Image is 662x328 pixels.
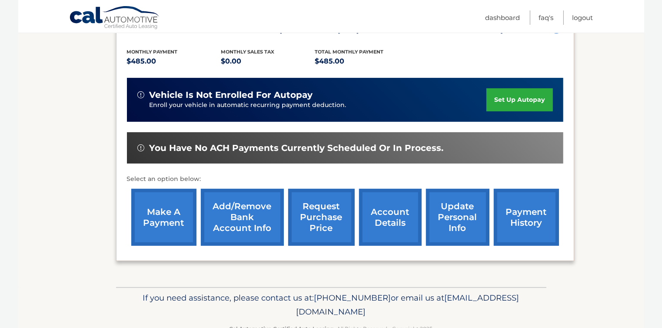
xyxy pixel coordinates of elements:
a: Logout [572,10,593,25]
a: request purchase price [288,189,355,246]
span: [PHONE_NUMBER] [314,293,391,303]
p: $485.00 [315,55,409,67]
span: Monthly Payment [127,49,178,55]
a: FAQ's [539,10,554,25]
p: $0.00 [221,55,315,67]
span: Monthly sales Tax [221,49,274,55]
a: make a payment [131,189,196,246]
a: account details [359,189,422,246]
p: Enroll your vehicle in automatic recurring payment deduction. [150,100,487,110]
a: Dashboard [486,10,520,25]
img: alert-white.svg [137,144,144,151]
p: Select an option below: [127,174,563,184]
a: set up autopay [486,88,552,111]
span: You have no ACH payments currently scheduled or in process. [150,143,444,154]
a: Cal Automotive [69,6,160,31]
p: $485.00 [127,55,221,67]
span: [EMAIL_ADDRESS][DOMAIN_NAME] [296,293,519,317]
a: Add/Remove bank account info [201,189,284,246]
a: payment history [494,189,559,246]
span: vehicle is not enrolled for autopay [150,90,313,100]
img: alert-white.svg [137,91,144,98]
p: If you need assistance, please contact us at: or email us at [122,291,541,319]
span: Total Monthly Payment [315,49,384,55]
a: update personal info [426,189,489,246]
